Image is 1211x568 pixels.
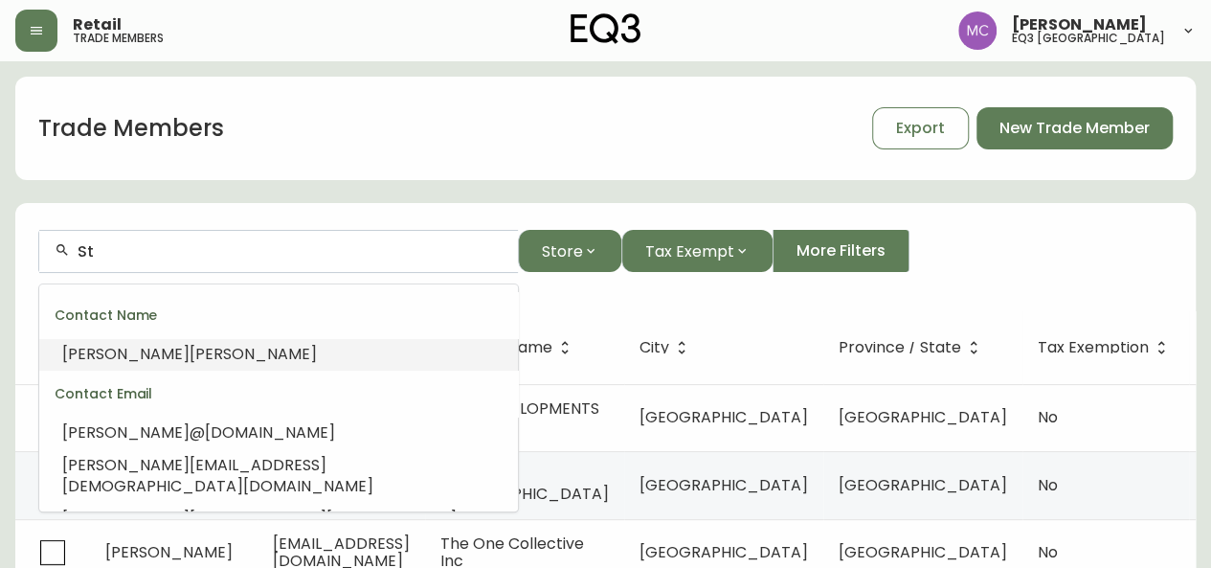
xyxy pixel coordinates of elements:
[190,343,317,365] span: [PERSON_NAME]
[62,421,190,443] span: [PERSON_NAME]
[796,240,886,261] span: More Filters
[773,230,909,272] button: More Filters
[958,11,997,50] img: 6dbdb61c5655a9a555815750a11666cc
[62,508,190,530] span: [PERSON_NAME]
[38,112,224,145] h1: Trade Members
[1012,17,1147,33] span: [PERSON_NAME]
[639,541,808,563] span: [GEOGRAPHIC_DATA]
[78,242,503,261] input: Search
[639,406,808,428] span: [GEOGRAPHIC_DATA]
[39,371,518,417] div: Contact Email
[621,230,773,272] button: Tax Exempt
[190,421,335,443] span: @[DOMAIN_NAME]
[639,342,669,353] span: City
[839,342,961,353] span: Province / State
[542,239,583,263] span: Store
[571,13,641,44] img: logo
[440,398,599,437] span: V.H.L. DEVELOPMENTS INC.
[1038,406,1058,428] span: No
[1038,342,1149,353] span: Tax Exemption
[1038,339,1174,356] span: Tax Exemption
[1038,474,1058,496] span: No
[839,474,1007,496] span: [GEOGRAPHIC_DATA]
[73,17,122,33] span: Retail
[839,339,986,356] span: Province / State
[105,541,233,563] span: [PERSON_NAME]
[839,541,1007,563] span: [GEOGRAPHIC_DATA]
[896,118,945,139] span: Export
[73,33,164,44] h5: trade members
[1038,541,1058,563] span: No
[518,230,621,272] button: Store
[62,454,190,476] span: [PERSON_NAME]
[62,454,373,497] span: [EMAIL_ADDRESS][DEMOGRAPHIC_DATA][DOMAIN_NAME]
[999,118,1150,139] span: New Trade Member
[839,406,1007,428] span: [GEOGRAPHIC_DATA]
[190,508,457,530] span: [EMAIL_ADDRESS][DOMAIN_NAME]
[645,239,734,263] span: Tax Exempt
[639,474,808,496] span: [GEOGRAPHIC_DATA]
[39,292,518,338] div: Contact Name
[1012,33,1165,44] h5: eq3 [GEOGRAPHIC_DATA]
[872,107,969,149] button: Export
[976,107,1173,149] button: New Trade Member
[62,343,190,365] span: [PERSON_NAME]
[639,339,694,356] span: City
[440,466,609,505] span: Pine [GEOGRAPHIC_DATA]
